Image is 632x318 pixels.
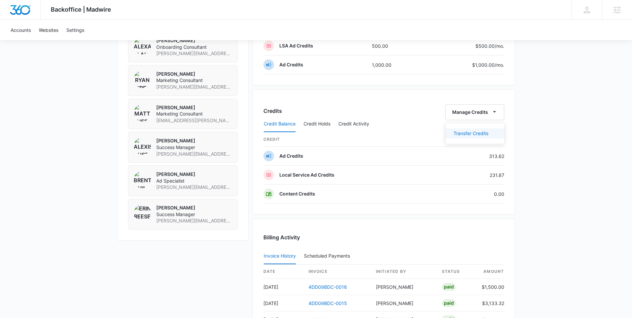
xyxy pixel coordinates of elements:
[156,44,232,50] span: Onboarding Consultant
[156,211,232,218] span: Success Manager
[279,61,303,68] p: Ad Credits
[442,299,456,307] div: Paid
[445,104,504,120] button: Manage Credits
[304,116,330,132] button: Credit Holds
[264,248,296,264] button: Invoice History
[73,39,112,43] div: Keywords by Traffic
[11,11,16,16] img: logo_orange.svg
[371,295,437,311] td: [PERSON_NAME]
[134,204,151,222] img: Erin Reese
[476,279,504,295] td: $1,500.00
[309,300,347,306] a: 4DD09BDC-0015
[367,55,423,74] td: 1,000.00
[156,144,232,151] span: Success Manager
[19,11,33,16] div: v 4.0.25
[134,37,151,54] img: Alexander Blaho
[263,295,303,311] td: [DATE]
[279,42,313,49] p: LSA Ad Credits
[495,43,504,49] span: /mo.
[279,153,303,159] p: Ad Credits
[434,147,504,166] td: 313.62
[279,191,315,197] p: Content Credits
[66,39,71,44] img: tab_keywords_by_traffic_grey.svg
[156,77,232,84] span: Marketing Consultant
[304,254,353,258] div: Scheduled Payments
[472,61,504,68] p: $1,000.00
[134,104,151,121] img: Matt Sheffer
[338,116,369,132] button: Credit Activity
[156,151,232,157] span: [PERSON_NAME][EMAIL_ADDRESS][DOMAIN_NAME]
[263,265,303,279] th: date
[367,37,423,55] td: 500.00
[264,116,296,132] button: Credit Balance
[434,185,504,203] td: 0.00
[156,171,232,178] p: [PERSON_NAME]
[279,172,334,178] p: Local Service Ad Credits
[309,284,347,290] a: 4DD09BDC-0016
[156,217,232,224] span: [PERSON_NAME][EMAIL_ADDRESS][DOMAIN_NAME]
[25,39,59,43] div: Domain Overview
[35,20,62,40] a: Websites
[11,17,16,23] img: website_grey.svg
[156,137,232,144] p: [PERSON_NAME]
[51,6,111,13] span: Backoffice | Madwire
[434,166,504,185] td: 231.87
[156,111,232,117] span: Marketing Consultant
[473,42,504,49] p: $500.00
[156,104,232,111] p: [PERSON_NAME]
[442,283,456,291] div: Paid
[263,279,303,295] td: [DATE]
[156,204,232,211] p: [PERSON_NAME]
[7,20,35,40] a: Accounts
[263,233,504,241] h3: Billing Activity
[156,50,232,57] span: [PERSON_NAME][EMAIL_ADDRESS][PERSON_NAME][DOMAIN_NAME]
[371,279,437,295] td: [PERSON_NAME]
[156,71,232,77] p: [PERSON_NAME]
[454,131,488,136] div: Transfer Credits
[476,265,504,279] th: amount
[371,265,437,279] th: Initiated By
[134,71,151,88] img: Ryan Sipes
[156,184,232,191] span: [PERSON_NAME][EMAIL_ADDRESS][PERSON_NAME][DOMAIN_NAME]
[156,178,232,184] span: Ad Specialist
[156,117,232,124] span: [EMAIL_ADDRESS][PERSON_NAME][DOMAIN_NAME]
[434,132,504,147] th: Remaining
[495,62,504,68] span: /mo.
[446,128,504,138] button: Transfer Credits
[303,265,371,279] th: invoice
[17,17,73,23] div: Domain: [DOMAIN_NAME]
[476,295,504,311] td: $3,133.32
[156,84,232,90] span: [PERSON_NAME][EMAIL_ADDRESS][PERSON_NAME][DOMAIN_NAME]
[62,20,88,40] a: Settings
[263,107,282,115] h3: Credits
[156,37,232,44] p: [PERSON_NAME]
[263,132,434,147] th: credit
[18,39,23,44] img: tab_domain_overview_orange.svg
[437,265,476,279] th: status
[134,171,151,188] img: Brent Avila
[134,137,151,155] img: Alexis Austere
